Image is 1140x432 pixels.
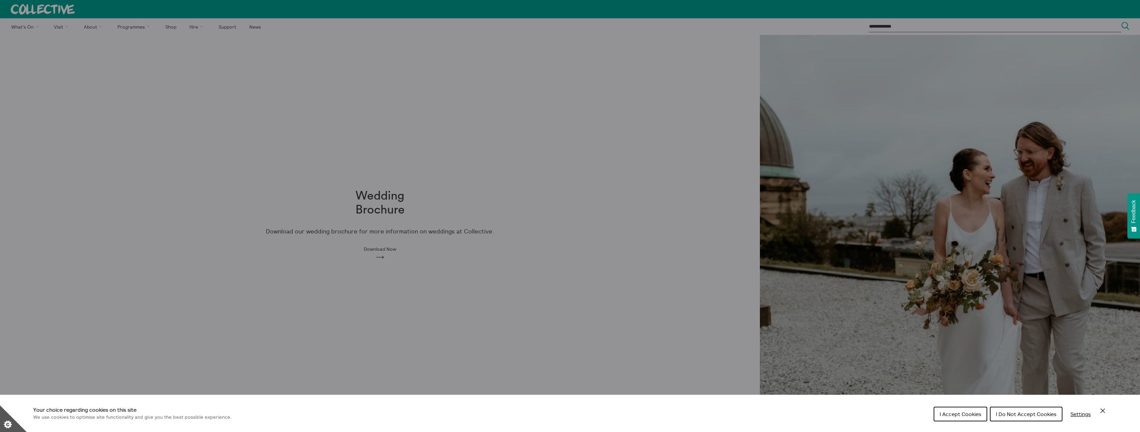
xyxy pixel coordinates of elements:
[1065,407,1096,421] button: Settings
[1070,411,1091,417] span: Settings
[934,407,987,421] button: I Accept Cookies
[33,414,232,421] p: We use cookies to optimise site functionality and give you the best possible experience.
[1131,200,1137,223] span: Feedback
[33,406,232,414] h1: Your choice regarding cookies on this site
[990,407,1062,421] button: I Do Not Accept Cookies
[1127,193,1140,238] button: Feedback - Show survey
[1099,407,1107,415] button: Close Cookie Control
[996,411,1056,417] span: I Do Not Accept Cookies
[940,411,981,417] span: I Accept Cookies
